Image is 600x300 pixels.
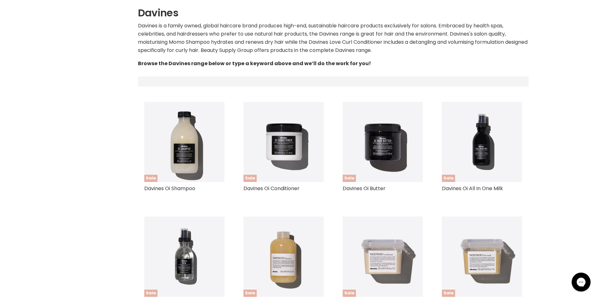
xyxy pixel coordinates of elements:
img: Davines Nounou Conditioner [343,217,423,297]
span: Sale [442,175,455,182]
span: Sale [243,175,257,182]
img: Davines Nounou Shampoo [243,217,324,297]
a: Davines Nounou Shampoo Sale [243,217,324,297]
span: Sale [442,290,455,297]
a: Davines Oi Shampoo [144,185,195,192]
img: Davines Oi Oil [144,217,225,297]
span: Sale [144,175,157,182]
a: Davines Oi Butter Sale [343,102,423,182]
a: Davines Oi Oil Sale [144,217,225,297]
a: Davines Oi All In One Milk [442,185,503,192]
strong: Browse the Davines range below or type a keyword above and we’ll do the work for you! [138,60,371,67]
img: Davines Nounou Hair Mask [442,217,522,297]
a: Davines Oi All In One Milk Sale [442,102,522,182]
p: Davines is a family owned, global haircare brand produces high-end, sustainable haircare products... [138,22,529,54]
a: Davines Oi Shampoo Sale [144,102,225,182]
h1: Davines [138,6,529,20]
img: Davines Oi All In One Milk [442,102,522,182]
img: Davines Oi Conditioner [243,102,324,182]
iframe: Gorgias live chat messenger [569,270,594,294]
span: Sale [343,175,356,182]
a: Davines Oi Butter [343,185,386,192]
a: Davines Nounou Hair Mask Sale [442,217,522,297]
span: Sale [144,290,157,297]
a: Davines Oi Conditioner Sale [243,102,324,182]
span: Sale [243,290,257,297]
img: Davines Oi Butter [343,102,423,182]
a: Davines Nounou Conditioner Sale [343,217,423,297]
span: Sale [343,290,356,297]
img: Davines Oi Shampoo [144,102,225,182]
a: Davines Oi Conditioner [243,185,300,192]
